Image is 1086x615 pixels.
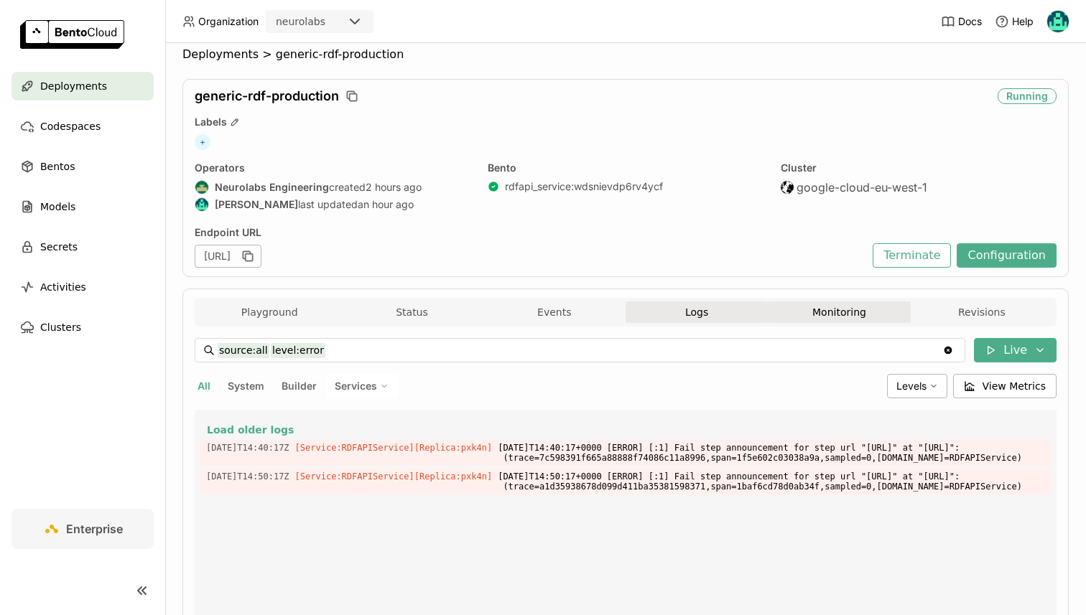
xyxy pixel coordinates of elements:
span: Services [335,380,377,393]
strong: [PERSON_NAME] [215,198,298,211]
button: Live [974,338,1057,362]
span: generic-rdf-production [195,88,339,104]
span: Deployments [182,47,259,62]
span: [Service:RDFAPIService] [295,471,414,482]
span: an hour ago [358,198,414,211]
span: All [198,380,210,392]
span: Secrets [40,238,78,255]
div: Cluster [781,161,1057,174]
div: Bento [488,161,764,174]
button: Configuration [957,243,1057,268]
div: Labels [195,116,1057,128]
span: Docs [958,15,982,28]
span: [Replica:pxk4n] [414,471,492,482]
span: [Replica:pxk4n] [414,443,492,453]
span: + [195,134,210,150]
a: Codespaces [11,112,154,141]
span: Builder [282,380,317,392]
a: Bentos [11,152,154,181]
div: last updated [195,197,470,212]
span: [DATE]T14:50:17+0000 [ERROR] [:1] Fail step announcement for step url "[URL]" at "[URL]": (trace=... [498,469,1045,494]
span: generic-rdf-production [276,47,404,62]
span: Organization [198,15,259,28]
span: 2025-10-07T14:50:17.601Z [206,469,289,484]
span: Deployments [40,78,107,95]
span: Load older logs [207,423,294,436]
a: Docs [941,14,982,29]
span: google-cloud-eu-west-1 [797,180,927,194]
button: Monitoring [768,301,910,323]
div: Running [998,88,1057,104]
div: neurolabs [276,14,325,29]
button: Terminate [873,243,951,268]
div: [URL] [195,245,261,268]
span: [DATE]T14:40:17+0000 [ERROR] [:1] Fail step announcement for step url "[URL]" at "[URL]": (trace=... [498,440,1045,466]
input: Selected neurolabs. [327,15,328,29]
button: System [225,377,267,395]
nav: Breadcrumbs navigation [182,47,1069,62]
button: Events [483,301,626,323]
a: Clusters [11,313,154,342]
a: Models [11,192,154,221]
span: Help [1012,15,1034,28]
span: Bentos [40,158,75,175]
span: System [228,380,264,392]
span: Clusters [40,319,81,336]
img: Calin Cojocaru [195,198,208,211]
button: All [195,377,213,395]
a: rdfapi_service:wdsnievdp6rv4ycf [505,180,663,193]
span: Logs [685,306,708,319]
button: Revisions [911,301,1053,323]
a: Secrets [11,233,154,261]
img: Calin Cojocaru [1047,11,1069,32]
span: 2025-10-07T14:40:17.905Z [206,440,289,456]
button: Status [340,301,483,323]
span: Activities [40,278,86,296]
button: Load older logs [206,421,1045,438]
button: View Metrics [953,374,1057,398]
div: Operators [195,161,470,174]
button: Builder [279,377,320,395]
span: Codespaces [40,118,101,135]
span: Models [40,198,75,215]
div: created [195,180,470,194]
button: Playground [198,301,340,323]
a: Enterprise [11,509,154,549]
a: Deployments [11,72,154,100]
span: [Service:RDFAPIService] [295,443,414,453]
div: Services [325,374,398,398]
span: Levels [896,380,927,392]
div: Help [995,14,1034,29]
svg: Clear value [942,344,954,356]
span: View Metrics [983,379,1046,393]
span: Enterprise [66,522,123,536]
div: Endpoint URL [195,226,865,239]
strong: Neurolabs Engineering [215,181,329,194]
span: > [259,47,276,62]
a: Activities [11,273,154,301]
img: logo [20,20,124,49]
div: Levels [887,374,947,398]
span: 2 hours ago [366,181,422,194]
input: Search [218,339,942,362]
img: Neurolabs Engineering [195,181,208,194]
